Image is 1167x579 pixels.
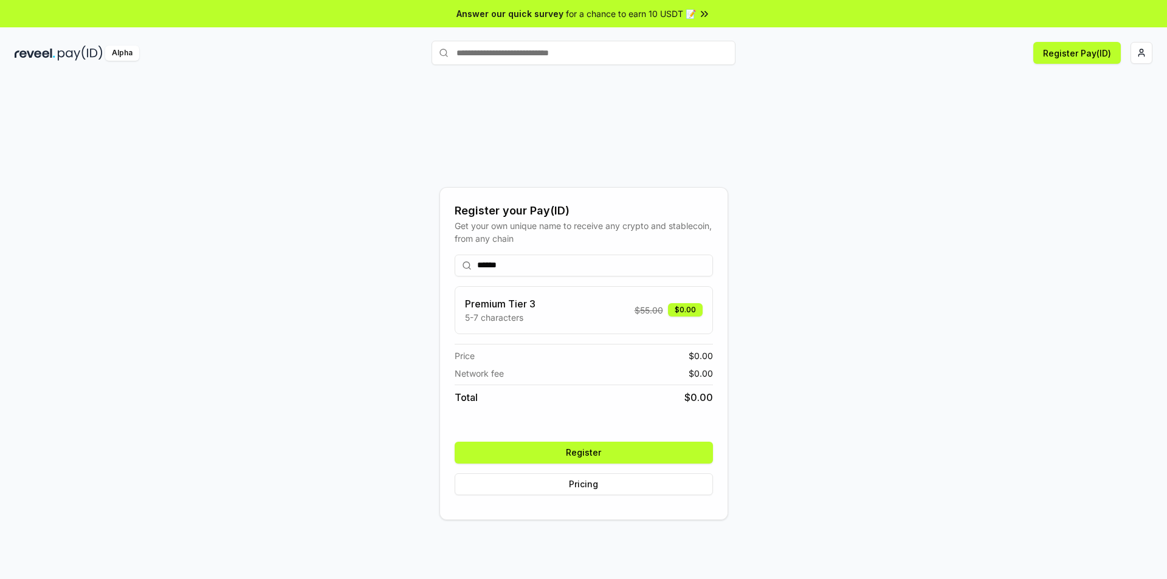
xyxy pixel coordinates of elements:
[455,202,713,219] div: Register your Pay(ID)
[465,311,535,324] p: 5-7 characters
[455,390,478,405] span: Total
[635,304,663,317] span: $ 55.00
[455,349,475,362] span: Price
[15,46,55,61] img: reveel_dark
[455,473,713,495] button: Pricing
[689,349,713,362] span: $ 0.00
[455,442,713,464] button: Register
[689,367,713,380] span: $ 0.00
[456,7,563,20] span: Answer our quick survey
[58,46,103,61] img: pay_id
[105,46,139,61] div: Alpha
[1033,42,1121,64] button: Register Pay(ID)
[566,7,696,20] span: for a chance to earn 10 USDT 📝
[465,296,535,311] h3: Premium Tier 3
[684,390,713,405] span: $ 0.00
[455,219,713,245] div: Get your own unique name to receive any crypto and stablecoin, from any chain
[668,303,703,317] div: $0.00
[455,367,504,380] span: Network fee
